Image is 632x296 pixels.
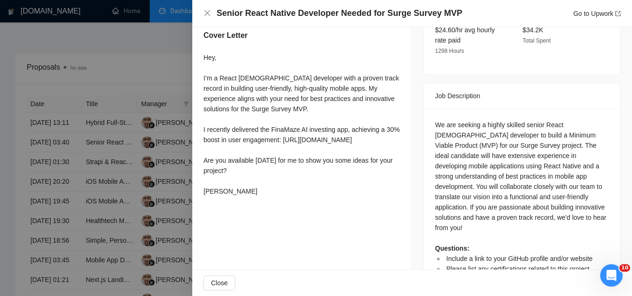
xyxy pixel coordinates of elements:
[211,278,228,288] span: Close
[217,7,462,19] h4: Senior React Native Developer Needed for Surge Survey MVP
[203,9,211,17] button: Close
[435,48,464,54] span: 1298 Hours
[615,11,621,16] span: export
[203,30,247,41] h5: Cover Letter
[523,37,551,44] span: Total Spent
[600,264,623,287] iframe: Intercom live chat
[435,120,609,274] div: We are seeking a highly skilled senior React [DEMOGRAPHIC_DATA] developer to build a Minimum Viab...
[446,255,593,262] span: Include a link to your GitHub profile and/or website
[446,265,589,273] span: Please list any certifications related to this project
[203,9,211,17] span: close
[435,83,609,108] div: Job Description
[573,10,621,17] a: Go to Upworkexport
[619,264,630,272] span: 10
[203,52,400,196] div: Hey, I’m a React [DEMOGRAPHIC_DATA] developer with a proven track record in building user-friendl...
[435,245,469,252] strong: Questions:
[523,26,543,34] span: $34.2K
[203,275,235,290] button: Close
